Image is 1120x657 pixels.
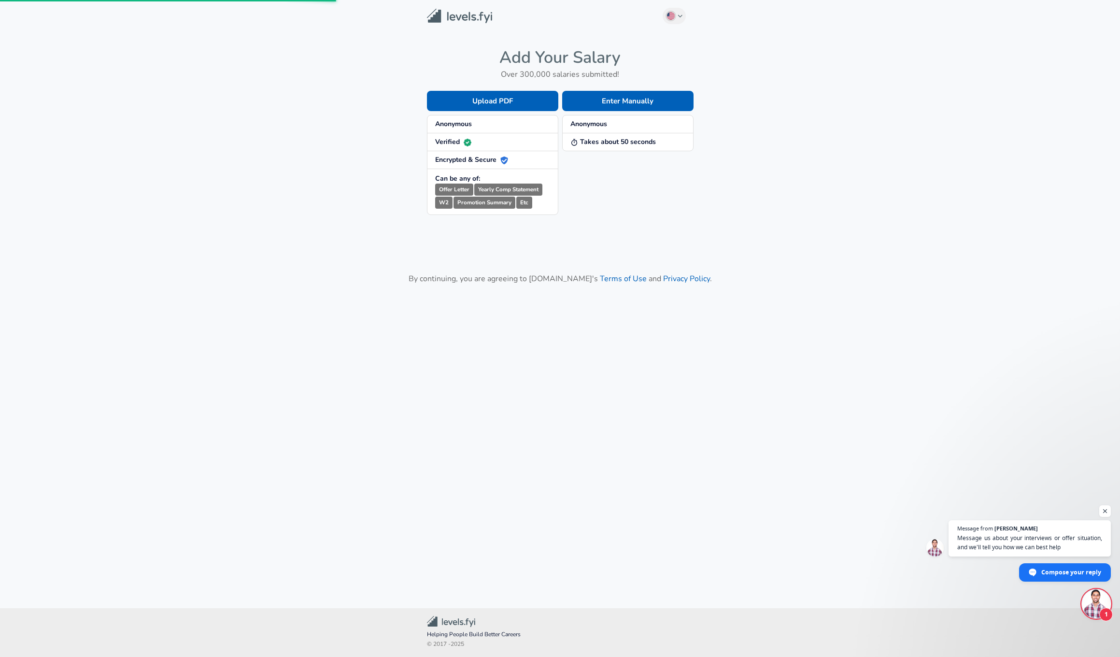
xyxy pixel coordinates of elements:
[1099,608,1113,621] span: 1
[435,137,471,146] strong: Verified
[516,197,532,209] small: Etc
[435,155,508,164] strong: Encrypted & Secure
[570,137,656,146] strong: Takes about 50 seconds
[435,184,473,196] small: Offer Letter
[600,273,647,284] a: Terms of Use
[435,119,472,129] strong: Anonymous
[1041,564,1101,581] span: Compose your reply
[663,273,710,284] a: Privacy Policy
[435,174,480,183] strong: Can be any of:
[667,12,675,20] img: English (US)
[663,8,686,24] button: English (US)
[474,184,542,196] small: Yearly Comp Statement
[562,91,694,111] button: Enter Manually
[427,91,558,111] button: Upload PDF
[1082,589,1111,618] div: Open chat
[435,197,453,209] small: W2
[427,9,492,24] img: Levels.fyi
[427,630,694,640] span: Helping People Build Better Careers
[427,616,475,627] img: Levels.fyi Community
[427,640,694,649] span: © 2017 - 2025
[957,526,993,531] span: Message from
[427,47,694,68] h4: Add Your Salary
[994,526,1038,531] span: [PERSON_NAME]
[454,197,515,209] small: Promotion Summary
[957,533,1102,552] span: Message us about your interviews or offer situation, and we'll tell you how we can best help
[427,68,694,81] h6: Over 300,000 salaries submitted!
[570,119,607,129] strong: Anonymous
